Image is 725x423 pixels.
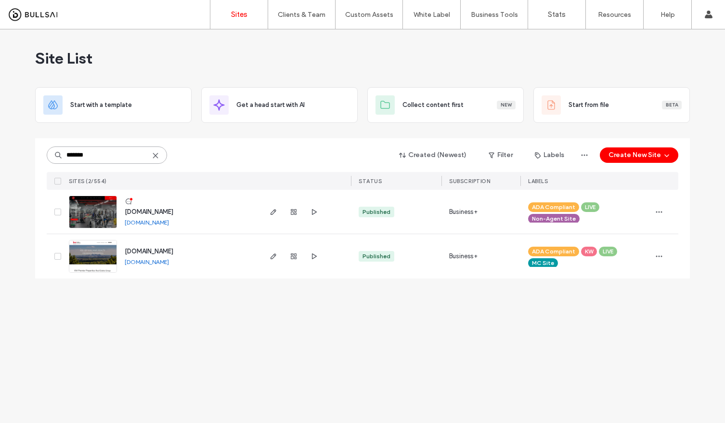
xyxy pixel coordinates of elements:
[449,178,490,185] span: SUBSCRIPTION
[660,11,675,19] label: Help
[585,203,596,211] span: LIVE
[70,100,132,110] span: Start with a template
[449,207,478,217] span: Business+
[278,11,325,19] label: Clients & Team
[532,203,575,211] span: ADA Compliant
[125,208,173,215] a: [DOMAIN_NAME]
[532,214,576,223] span: Non-Agent Site
[236,100,305,110] span: Get a head start with AI
[526,147,573,163] button: Labels
[125,219,169,226] a: [DOMAIN_NAME]
[585,247,593,256] span: KW
[449,251,478,261] span: Business+
[35,87,192,123] div: Start with a template
[201,87,358,123] div: Get a head start with AI
[528,178,548,185] span: LABELS
[532,247,575,256] span: ADA Compliant
[533,87,690,123] div: Start from fileBeta
[600,147,678,163] button: Create New Site
[479,147,522,163] button: Filter
[22,7,42,15] span: Help
[471,11,518,19] label: Business Tools
[231,10,247,19] label: Sites
[345,11,393,19] label: Custom Assets
[414,11,450,19] label: White Label
[359,178,382,185] span: STATUS
[532,259,554,267] span: MC Site
[662,101,682,109] div: Beta
[603,247,613,256] span: LIVE
[362,252,390,261] div: Published
[569,100,609,110] span: Start from file
[497,101,516,109] div: New
[69,178,107,185] span: SITES (2/554)
[125,258,169,265] a: [DOMAIN_NAME]
[362,208,390,216] div: Published
[391,147,475,163] button: Created (Newest)
[125,248,173,255] a: [DOMAIN_NAME]
[598,11,631,19] label: Resources
[402,100,464,110] span: Collect content first
[548,10,566,19] label: Stats
[35,49,92,68] span: Site List
[367,87,524,123] div: Collect content firstNew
